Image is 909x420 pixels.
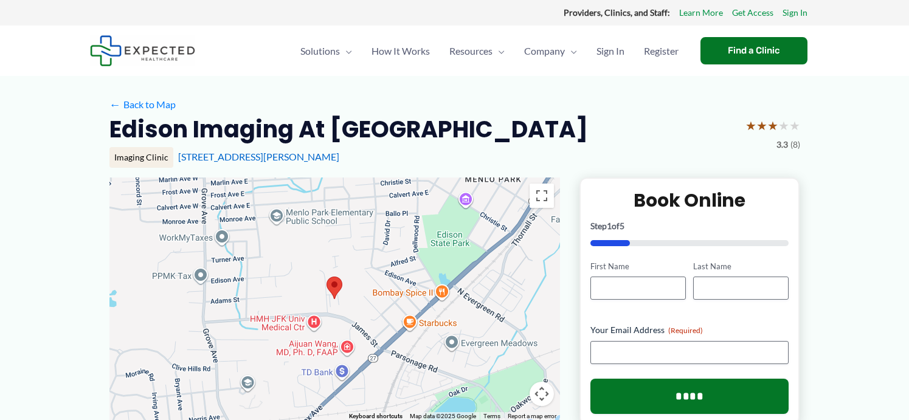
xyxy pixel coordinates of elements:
[634,30,688,72] a: Register
[109,114,588,144] h2: Edison Imaging at [GEOGRAPHIC_DATA]
[679,5,723,21] a: Learn More
[483,413,500,419] a: Terms (opens in new tab)
[644,30,679,72] span: Register
[564,7,670,18] strong: Providers, Clinics, and Staff:
[767,114,778,137] span: ★
[732,5,773,21] a: Get Access
[590,261,686,272] label: First Name
[668,326,703,335] span: (Required)
[372,30,430,72] span: How It Works
[790,137,800,153] span: (8)
[789,114,800,137] span: ★
[778,114,789,137] span: ★
[291,30,688,72] nav: Primary Site Navigation
[109,95,176,114] a: ←Back to Map
[596,30,624,72] span: Sign In
[590,188,789,212] h2: Book Online
[565,30,577,72] span: Menu Toggle
[590,324,789,336] label: Your Email Address
[410,413,476,419] span: Map data ©2025 Google
[90,35,195,66] img: Expected Healthcare Logo - side, dark font, small
[745,114,756,137] span: ★
[300,30,340,72] span: Solutions
[340,30,352,72] span: Menu Toggle
[783,5,807,21] a: Sign In
[756,114,767,137] span: ★
[620,221,624,231] span: 5
[109,98,121,110] span: ←
[700,37,807,64] a: Find a Clinic
[178,151,339,162] a: [STREET_ADDRESS][PERSON_NAME]
[693,261,789,272] label: Last Name
[493,30,505,72] span: Menu Toggle
[776,137,788,153] span: 3.3
[524,30,565,72] span: Company
[440,30,514,72] a: ResourcesMenu Toggle
[449,30,493,72] span: Resources
[362,30,440,72] a: How It Works
[530,382,554,406] button: Map camera controls
[514,30,587,72] a: CompanyMenu Toggle
[109,147,173,168] div: Imaging Clinic
[590,222,789,230] p: Step of
[291,30,362,72] a: SolutionsMenu Toggle
[508,413,556,419] a: Report a map error
[587,30,634,72] a: Sign In
[530,184,554,208] button: Toggle fullscreen view
[607,221,612,231] span: 1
